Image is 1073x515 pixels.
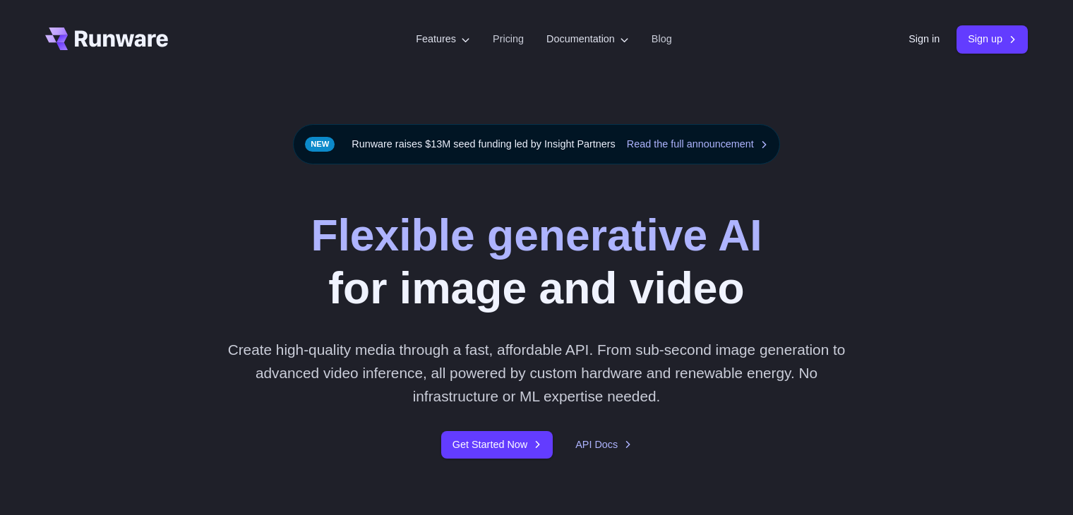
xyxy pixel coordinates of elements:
a: Go to / [45,28,168,50]
p: Create high-quality media through a fast, affordable API. From sub-second image generation to adv... [222,338,851,408]
strong: Flexible generative AI [311,211,762,260]
a: Sign in [909,31,940,47]
label: Features [416,31,470,47]
label: Documentation [546,31,629,47]
div: Runware raises $13M seed funding led by Insight Partners [293,124,780,164]
a: Read the full announcement [627,136,768,152]
a: Blog [652,31,672,47]
a: Sign up [957,25,1028,53]
a: Pricing [493,31,524,47]
a: API Docs [575,437,632,453]
h1: for image and video [311,210,762,315]
a: Get Started Now [441,431,553,459]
